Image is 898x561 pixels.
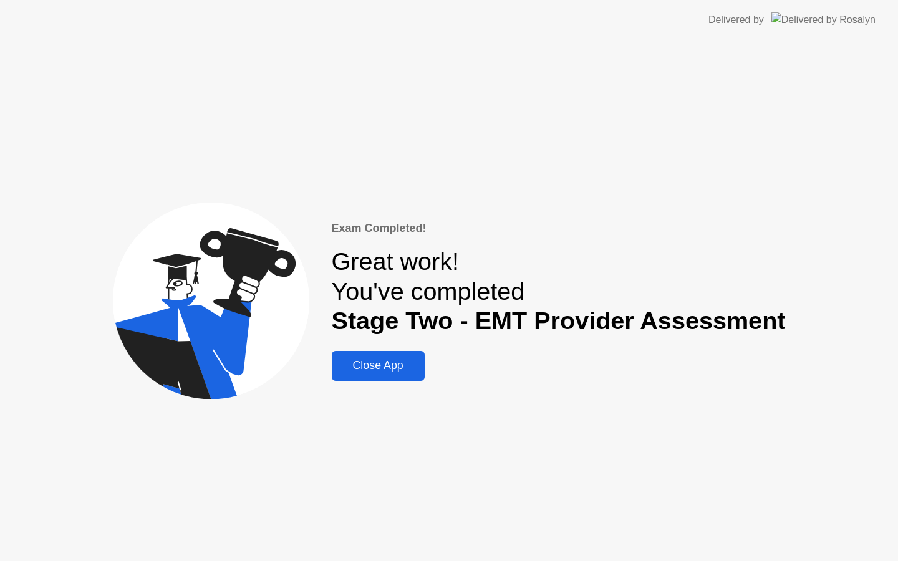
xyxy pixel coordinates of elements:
[336,359,421,372] div: Close App
[771,12,876,27] img: Delivered by Rosalyn
[332,307,786,334] b: Stage Two - EMT Provider Assessment
[332,351,425,381] button: Close App
[708,12,764,27] div: Delivered by
[332,220,786,237] div: Exam Completed!
[332,247,786,336] div: Great work! You've completed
